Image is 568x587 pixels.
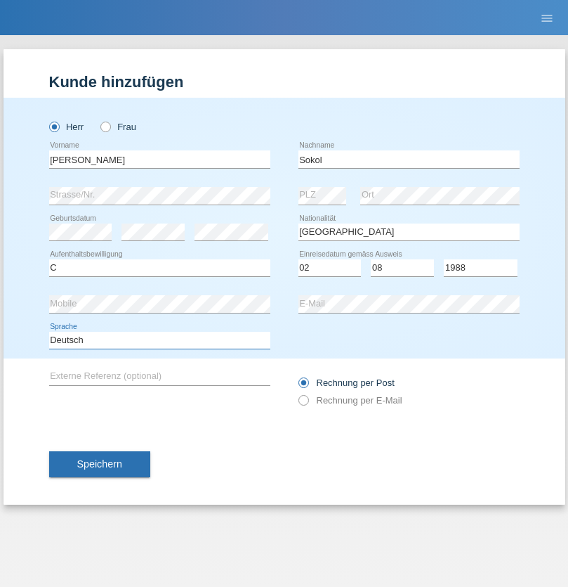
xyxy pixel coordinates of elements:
input: Frau [100,122,110,131]
label: Rechnung per E-Mail [298,395,402,406]
label: Herr [49,122,84,132]
input: Herr [49,122,58,131]
a: menu [533,13,561,22]
button: Speichern [49,451,150,478]
label: Rechnung per Post [298,378,395,388]
input: Rechnung per E-Mail [298,395,308,413]
label: Frau [100,122,136,132]
span: Speichern [77,458,122,470]
input: Rechnung per Post [298,378,308,395]
i: menu [540,11,554,25]
h1: Kunde hinzufügen [49,73,520,91]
